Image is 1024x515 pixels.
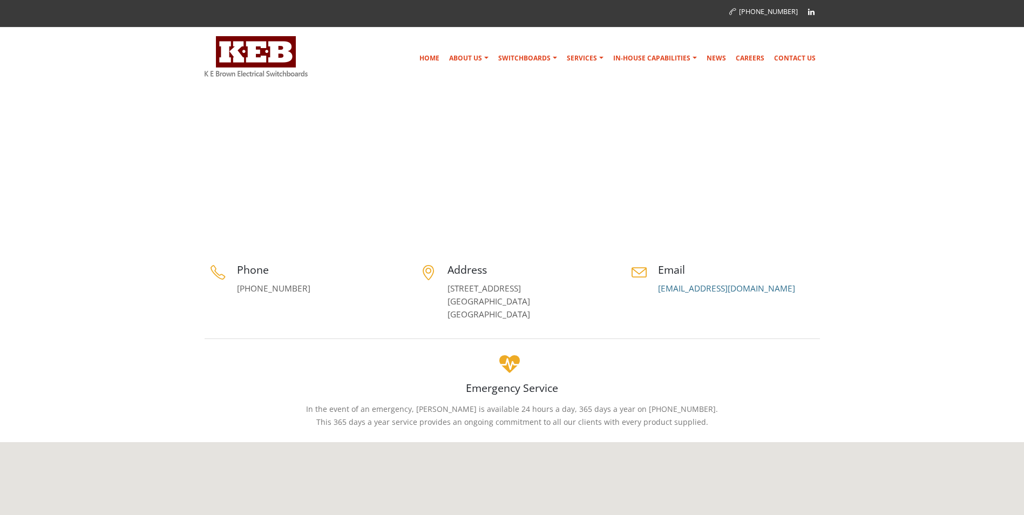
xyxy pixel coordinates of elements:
[447,283,530,320] a: [STREET_ADDRESS][GEOGRAPHIC_DATA][GEOGRAPHIC_DATA]
[803,4,819,20] a: Linkedin
[769,188,817,202] li: Contact Us
[445,48,493,69] a: About Us
[205,182,284,213] h1: Contact Us
[205,403,820,429] p: In the event of an emergency, [PERSON_NAME] is available 24 hours a day, 365 days a year on [PHON...
[609,48,701,69] a: In-house Capabilities
[494,48,561,69] a: Switchboards
[702,48,730,69] a: News
[237,283,310,294] a: [PHONE_NUMBER]
[658,262,820,277] h4: Email
[205,381,820,395] h4: Emergency Service
[562,48,608,69] a: Services
[731,48,769,69] a: Careers
[729,7,798,16] a: [PHONE_NUMBER]
[415,48,444,69] a: Home
[205,36,308,77] img: K E Brown Electrical Switchboards
[748,191,767,199] a: Home
[770,48,820,69] a: Contact Us
[658,283,795,294] a: [EMAIL_ADDRESS][DOMAIN_NAME]
[447,262,609,277] h4: Address
[237,262,399,277] h4: Phone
